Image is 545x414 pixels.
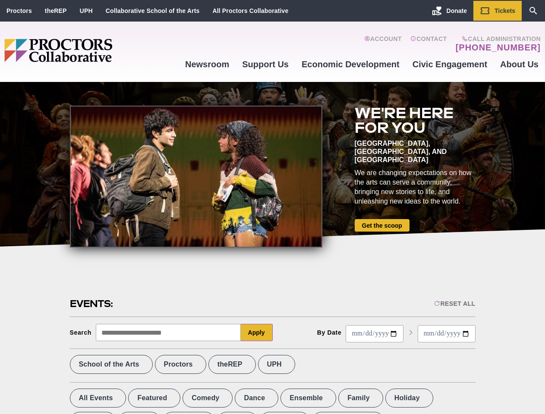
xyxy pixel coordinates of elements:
label: Featured [128,389,180,408]
a: Newsroom [179,53,236,76]
div: [GEOGRAPHIC_DATA], [GEOGRAPHIC_DATA], and [GEOGRAPHIC_DATA] [355,139,476,164]
label: Proctors [155,355,206,374]
div: Search [70,329,92,336]
label: Ensemble [280,389,336,408]
a: Donate [425,1,473,21]
div: Reset All [434,300,475,307]
a: About Us [494,53,545,76]
h2: Events: [70,297,114,310]
label: Comedy [183,389,233,408]
a: Civic Engagement [406,53,494,76]
a: UPH [80,7,93,14]
a: Collaborative School of the Arts [106,7,200,14]
a: Tickets [473,1,522,21]
a: Contact [410,35,447,53]
label: All Events [70,389,126,408]
a: Economic Development [295,53,406,76]
label: School of the Arts [70,355,153,374]
h2: We're here for you [355,106,476,135]
label: Dance [235,389,278,408]
a: Get the scoop [355,219,410,232]
label: UPH [258,355,295,374]
a: theREP [45,7,67,14]
span: Donate [447,7,467,14]
span: Call Administration [453,35,541,42]
span: Tickets [495,7,515,14]
label: Family [338,389,383,408]
a: All Proctors Collaborative [212,7,288,14]
div: We are changing expectations on how the arts can serve a community, bringing new stories to life,... [355,168,476,206]
div: By Date [317,329,342,336]
label: theREP [208,355,256,374]
a: Account [364,35,402,53]
label: Holiday [385,389,433,408]
a: Search [522,1,545,21]
a: Support Us [236,53,295,76]
a: Proctors [6,7,32,14]
button: Apply [241,324,273,341]
a: [PHONE_NUMBER] [456,42,541,53]
img: Proctors logo [4,39,179,62]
